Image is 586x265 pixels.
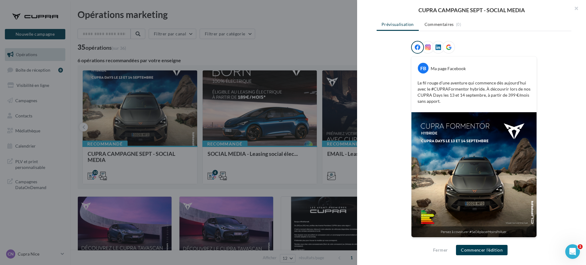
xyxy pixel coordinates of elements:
[411,238,537,245] div: La prévisualisation est non-contractuelle
[565,244,580,259] iframe: Intercom live chat
[456,22,461,27] span: (0)
[431,246,450,254] button: Fermer
[367,7,576,13] div: CUPRA CAMPAGNE SEPT - SOCIAL MEDIA
[431,66,466,72] div: Ma page Facebook
[578,244,583,249] span: 1
[456,245,508,255] button: Commencer l'édition
[425,21,454,27] span: Commentaires
[418,80,530,104] p: Le fil rouge d’une aventure qui commence dès aujourd’hui avec le #CUPRAFormentor hybride. À décou...
[418,63,429,73] div: FB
